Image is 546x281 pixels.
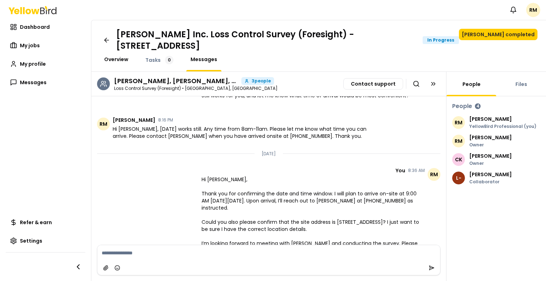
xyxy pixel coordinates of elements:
[428,168,440,181] span: RM
[469,180,512,184] p: Collaborator
[114,78,239,84] h3: Ricardo Macias, Cody Kelly, Luis Gordon -Fiano
[469,161,512,166] p: Owner
[469,124,536,129] p: YellowBird Professional (you)
[6,215,85,229] a: Refer & earn
[202,176,425,261] span: Hi [PERSON_NAME], Thank you for confirming the date and time window. I will plan to arrive on-sit...
[20,219,52,226] span: Refer & earn
[396,168,405,173] span: You
[469,117,536,121] p: [PERSON_NAME]
[20,60,46,67] span: My profile
[116,29,417,52] h1: [PERSON_NAME] Inc. Loss Control Survey (Foresight) - [STREET_ADDRESS]
[6,38,85,53] a: My jobs
[469,135,512,140] p: [PERSON_NAME]
[469,172,512,177] p: [PERSON_NAME]
[113,125,370,140] span: Hi [PERSON_NAME], [DATE] works still. Any time from 8am-11am. Please let me know what time you ca...
[452,116,465,129] span: RM
[475,103,481,109] div: 4
[165,56,173,64] div: 0
[6,75,85,90] a: Messages
[452,172,465,184] span: L-
[91,96,446,245] div: Chat messages
[191,56,217,63] span: Messages
[469,153,512,158] p: [PERSON_NAME]
[469,143,512,147] p: Owner
[452,153,465,166] span: CK
[20,23,50,31] span: Dashboard
[459,29,537,40] button: [PERSON_NAME] completed
[6,20,85,34] a: Dashboard
[252,79,271,83] span: 3 people
[100,56,133,63] a: Overview
[408,168,425,173] time: 8:36 AM
[343,78,403,90] button: Contact support
[6,57,85,71] a: My profile
[186,56,221,63] a: Messages
[145,56,161,64] span: Tasks
[97,118,110,130] span: RM
[452,135,465,147] span: RM
[423,36,459,44] div: In Progress
[20,79,47,86] span: Messages
[114,86,278,91] p: Loss Control Survey (Foresight) • [GEOGRAPHIC_DATA], [GEOGRAPHIC_DATA]
[458,81,485,88] a: People
[511,81,531,88] a: Files
[104,56,128,63] span: Overview
[262,151,276,157] p: [DATE]
[526,3,540,17] span: RM
[452,102,472,110] h3: People
[113,118,155,123] span: [PERSON_NAME]
[6,234,85,248] a: Settings
[158,118,173,122] time: 8:16 PM
[141,56,178,64] a: Tasks0
[20,237,42,244] span: Settings
[20,42,40,49] span: My jobs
